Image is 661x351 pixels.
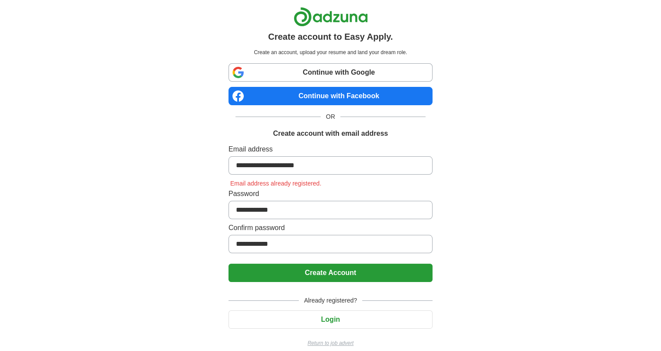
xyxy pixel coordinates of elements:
[228,339,433,347] a: Return to job advert
[228,144,433,155] label: Email address
[228,316,433,323] a: Login
[228,264,433,282] button: Create Account
[228,189,433,199] label: Password
[228,223,433,233] label: Confirm password
[230,48,431,56] p: Create an account, upload your resume and land your dream role.
[228,310,433,329] button: Login
[228,63,433,82] a: Continue with Google
[299,296,362,305] span: Already registered?
[273,128,388,139] h1: Create account with email address
[294,7,368,27] img: Adzuna logo
[321,112,340,121] span: OR
[268,30,393,43] h1: Create account to Easy Apply.
[228,180,323,187] span: Email address already registered.
[228,87,433,105] a: Continue with Facebook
